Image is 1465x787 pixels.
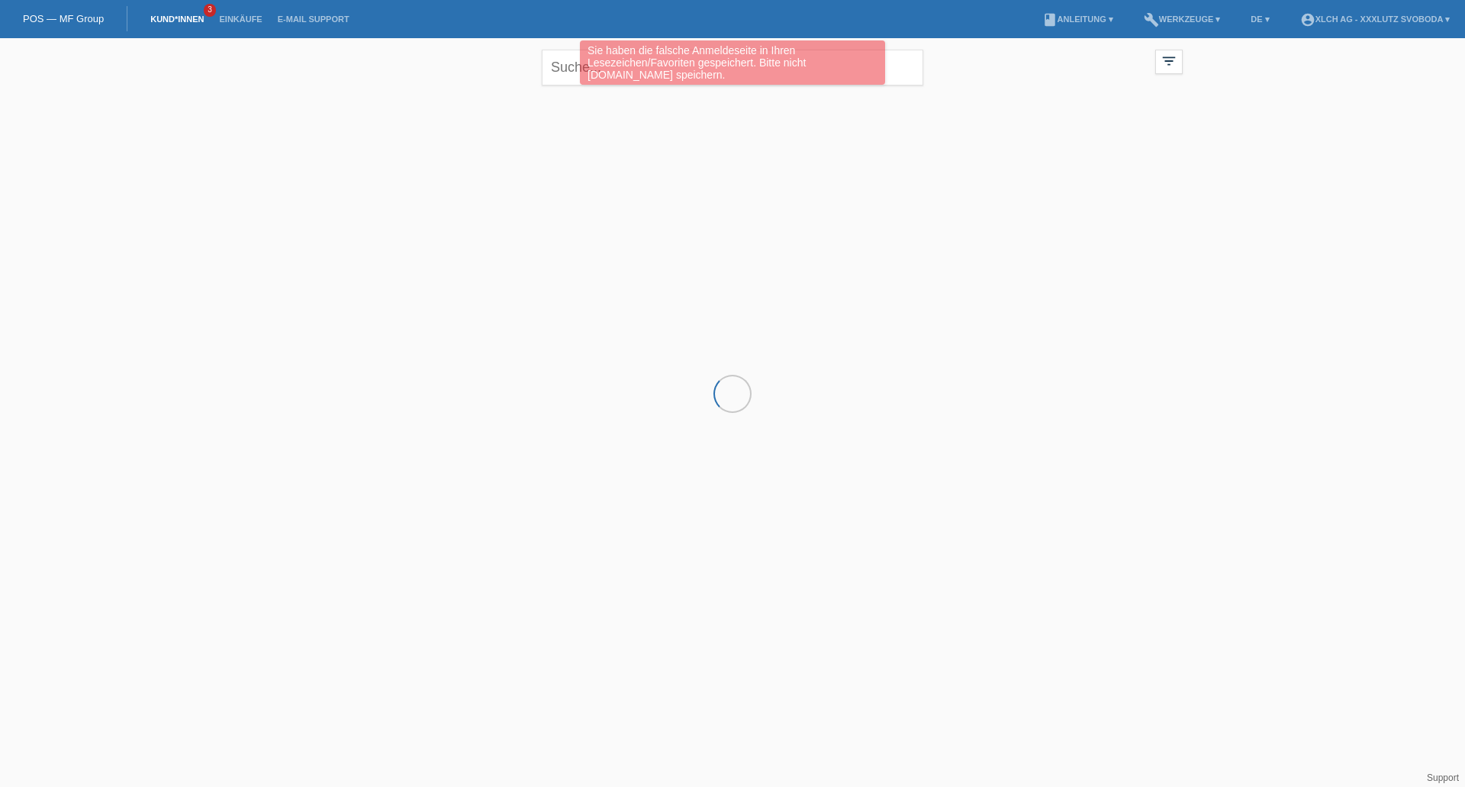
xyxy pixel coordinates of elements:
[204,4,216,17] span: 3
[1042,12,1058,27] i: book
[23,13,104,24] a: POS — MF Group
[1293,15,1457,24] a: account_circleXLCH AG - XXXLutz Svoboda ▾
[1243,15,1277,24] a: DE ▾
[580,40,885,85] div: Sie haben die falsche Anmeldeseite in Ihren Lesezeichen/Favoriten gespeichert. Bitte nicht [DOMAI...
[270,15,357,24] a: E-Mail Support
[1144,12,1159,27] i: build
[1427,772,1459,783] a: Support
[1035,15,1121,24] a: bookAnleitung ▾
[211,15,269,24] a: Einkäufe
[143,15,211,24] a: Kund*innen
[1136,15,1228,24] a: buildWerkzeuge ▾
[1300,12,1315,27] i: account_circle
